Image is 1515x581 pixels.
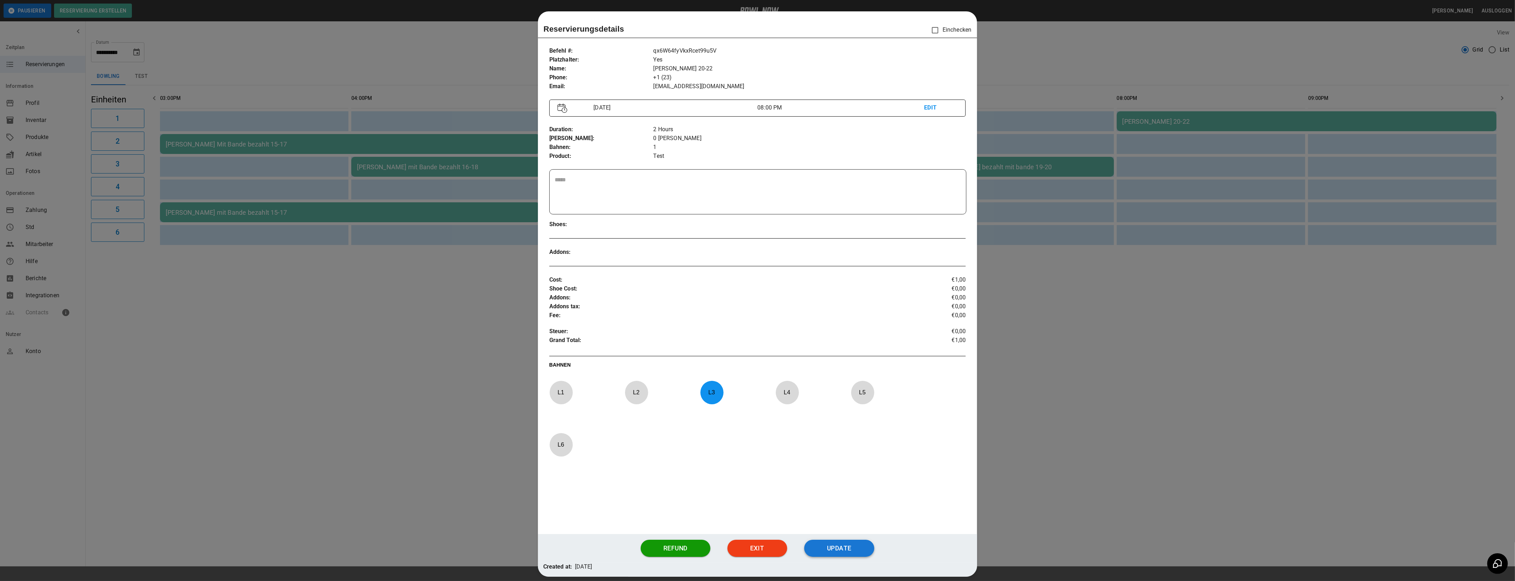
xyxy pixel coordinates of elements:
p: 08:00 PM [757,103,924,112]
p: [PERSON_NAME] 20-22 [654,64,966,73]
p: 0 [PERSON_NAME] [654,134,966,143]
p: L 1 [549,384,573,401]
p: [DATE] [591,103,757,112]
p: L 5 [851,384,874,401]
p: €0,00 [896,302,966,311]
p: Phone : [549,73,654,82]
p: €1,00 [896,276,966,284]
p: EDIT [924,103,958,112]
img: Vector [558,103,567,113]
p: L 4 [775,384,799,401]
p: Addons : [549,248,654,257]
p: Steuer : [549,327,896,336]
p: 2 Hours [654,125,966,134]
p: Test [654,152,966,161]
p: €0,00 [896,311,966,320]
p: €0,00 [896,284,966,293]
p: Product : [549,152,654,161]
p: 1 [654,143,966,152]
p: Einchecken [928,23,972,38]
p: L 3 [700,384,724,401]
p: BAHNEN [549,361,966,371]
p: +1 (23) [654,73,966,82]
button: Refund [641,540,710,557]
p: [PERSON_NAME] : [549,134,654,143]
p: qx6W64fyVkxRcet99u5V [654,47,966,55]
p: €0,00 [896,293,966,302]
p: Email : [549,82,654,91]
p: Created at: [543,563,572,571]
p: Addons : [549,293,896,302]
p: Shoe Cost : [549,284,896,293]
p: Befehl # : [549,47,654,55]
p: Name : [549,64,654,73]
p: Reservierungsdetails [544,23,624,35]
p: €0,00 [896,327,966,336]
p: Duration : [549,125,654,134]
p: Grand Total : [549,336,896,347]
button: Update [804,540,874,557]
button: Exit [727,540,787,557]
p: [EMAIL_ADDRESS][DOMAIN_NAME] [654,82,966,91]
p: Platzhalter : [549,55,654,64]
p: Shoes : [549,220,654,229]
p: Cost : [549,276,896,284]
p: L 6 [549,436,573,453]
p: Yes [654,55,966,64]
p: Addons tax : [549,302,896,311]
p: L 2 [625,384,648,401]
p: €1,00 [896,336,966,347]
p: [DATE] [575,563,592,571]
p: Bahnen : [549,143,654,152]
p: Fee : [549,311,896,320]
